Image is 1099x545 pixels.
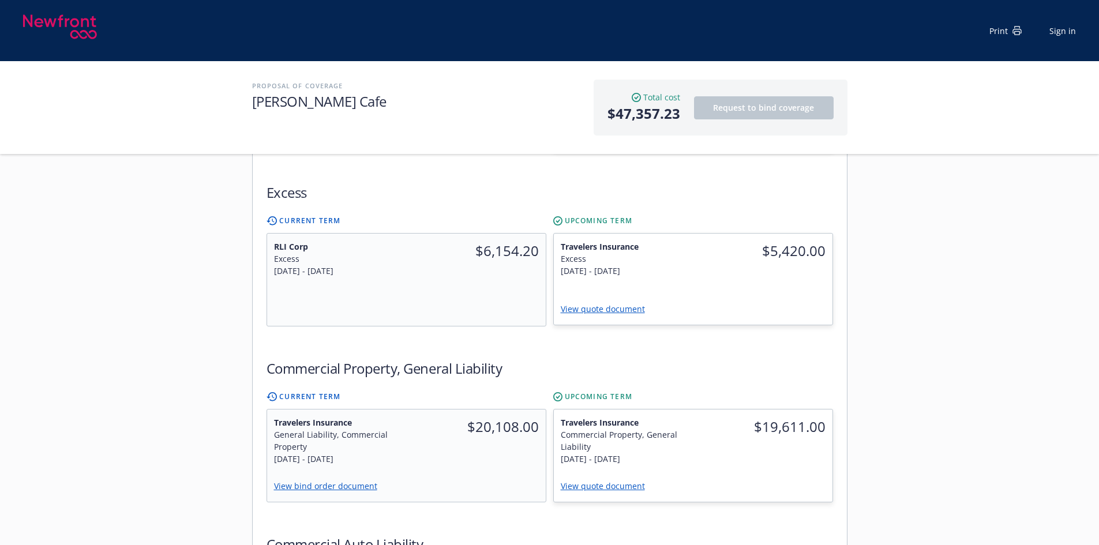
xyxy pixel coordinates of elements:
div: Print [989,25,1022,37]
div: General Liability, Commercial Property [274,429,400,453]
a: View quote document [561,303,654,314]
span: Travelers Insurance [561,240,687,253]
span: $19,611.00 [700,416,826,437]
div: Excess [274,253,400,265]
div: [DATE] - [DATE] [274,453,400,465]
h2: Proposal of coverage [252,80,582,92]
span: Upcoming Term [565,392,633,402]
div: [DATE] - [DATE] [561,453,687,465]
h1: [PERSON_NAME] Cafe [252,92,582,111]
span: $47,357.23 [607,103,680,124]
span: RLI Corp [274,240,400,253]
div: Commercial Property, General Liability [561,429,687,453]
span: $5,420.00 [700,240,826,261]
span: Total cost [643,91,680,103]
h1: Commercial Property, General Liability [267,359,502,378]
a: View quote document [561,480,654,491]
span: Current Term [279,216,340,226]
span: Request to bind coverage [713,102,814,113]
span: Current Term [279,392,340,402]
span: Travelers Insurance [561,416,687,429]
div: Excess [561,253,687,265]
span: Travelers Insurance [274,416,400,429]
button: Request to bind coverage [694,96,834,119]
span: $20,108.00 [413,416,539,437]
span: Upcoming Term [565,216,633,226]
div: [DATE] - [DATE] [561,265,687,277]
a: Sign in [1049,25,1076,37]
a: View bind order document [274,480,387,491]
div: [DATE] - [DATE] [274,265,400,277]
span: $6,154.20 [413,240,539,261]
h1: Excess [267,183,307,202]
